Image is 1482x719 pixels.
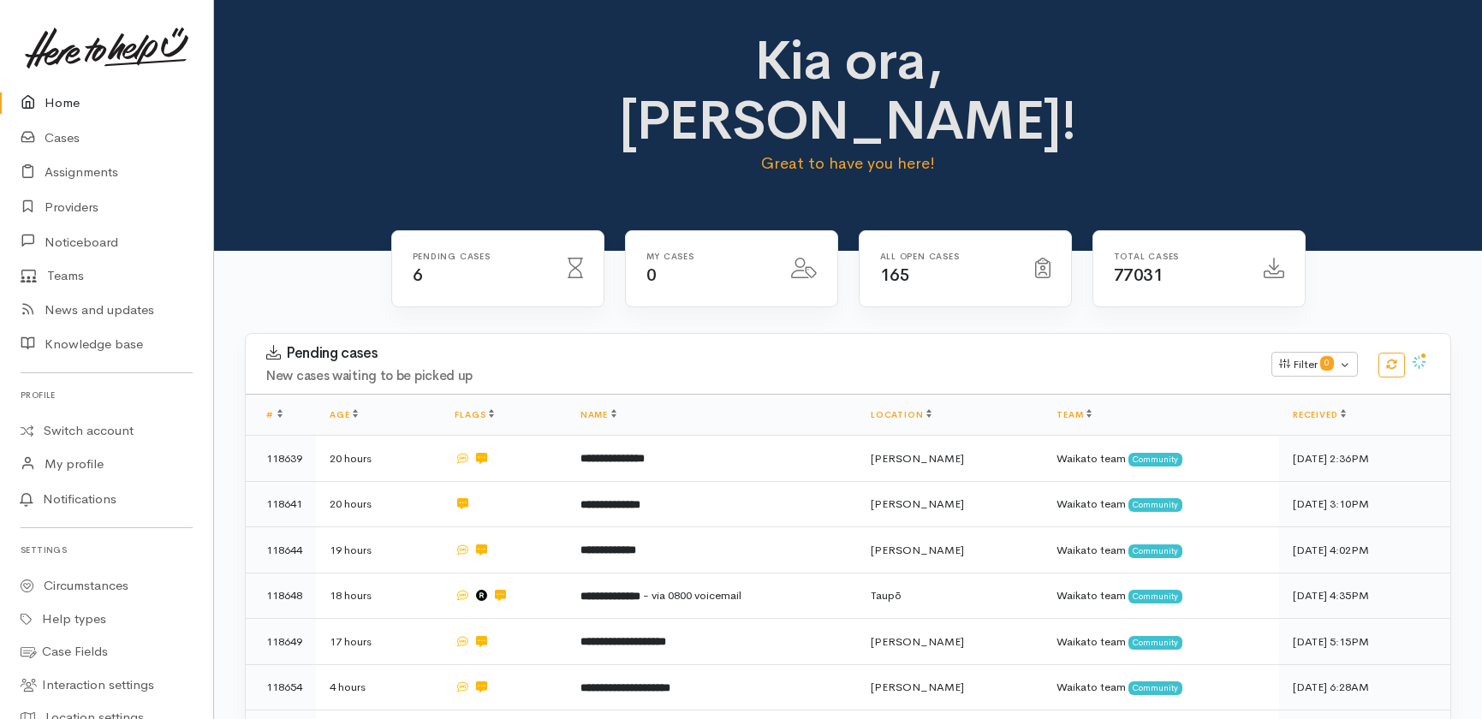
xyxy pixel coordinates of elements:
td: 18 hours [316,573,441,619]
span: - via 0800 voicemail [643,588,741,603]
h6: All Open cases [880,252,1015,261]
h6: My cases [646,252,771,261]
span: 0 [646,264,657,286]
td: [DATE] 4:35PM [1279,573,1450,619]
a: Flags [455,409,494,420]
span: [PERSON_NAME] [871,451,964,466]
a: Received [1293,409,1346,420]
h6: Pending cases [413,252,547,261]
a: Location [871,409,931,420]
td: Waikato team [1043,664,1279,710]
td: Waikato team [1043,619,1279,665]
td: 20 hours [316,436,441,482]
td: [DATE] 3:10PM [1279,481,1450,527]
a: Age [330,409,358,420]
span: Community [1128,636,1182,650]
td: [DATE] 4:02PM [1279,527,1450,573]
a: Team [1056,409,1092,420]
td: 4 hours [316,664,441,710]
span: Community [1128,498,1182,512]
span: [PERSON_NAME] [871,680,964,694]
span: [PERSON_NAME] [871,634,964,649]
h3: Pending cases [266,345,1251,362]
td: 17 hours [316,619,441,665]
p: Great to have you here! [551,152,1145,175]
a: # [266,409,283,420]
td: 118641 [246,481,316,527]
td: 118654 [246,664,316,710]
td: 19 hours [316,527,441,573]
span: [PERSON_NAME] [871,543,964,557]
td: Waikato team [1043,527,1279,573]
td: 118649 [246,619,316,665]
span: 77031 [1114,264,1164,286]
td: Waikato team [1043,436,1279,482]
span: 6 [413,264,423,286]
span: Taupō [871,588,902,603]
span: [PERSON_NAME] [871,496,964,511]
span: Community [1128,681,1182,695]
td: [DATE] 2:36PM [1279,436,1450,482]
span: Community [1128,453,1182,466]
td: 118648 [246,573,316,619]
td: [DATE] 5:15PM [1279,619,1450,665]
h6: Total cases [1114,252,1243,261]
td: [DATE] 6:28AM [1279,664,1450,710]
td: Waikato team [1043,481,1279,527]
a: Name [580,409,616,420]
td: Waikato team [1043,573,1279,619]
span: Community [1128,544,1182,558]
h6: Settings [21,538,193,562]
h4: New cases waiting to be picked up [266,369,1251,383]
td: 118644 [246,527,316,573]
span: Community [1128,590,1182,603]
button: Filter0 [1271,352,1358,377]
h6: Profile [21,383,193,407]
td: 118639 [246,436,316,482]
h1: Kia ora, [PERSON_NAME]! [551,31,1145,152]
td: 20 hours [316,481,441,527]
span: 0 [1320,356,1334,370]
span: 165 [880,264,910,286]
